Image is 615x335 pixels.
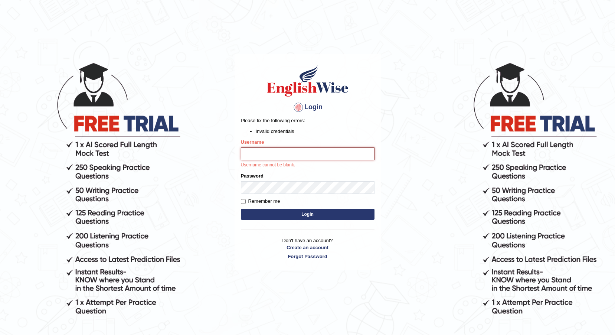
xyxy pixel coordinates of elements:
h4: Login [241,101,374,113]
a: Create an account [241,244,374,251]
img: Logo of English Wise sign in for intelligent practice with AI [265,64,350,98]
p: Please fix the following errors: [241,117,374,124]
input: Remember me [241,199,246,204]
label: Username [241,139,264,146]
button: Login [241,209,374,220]
p: Username cannot be blank. [241,162,374,169]
a: Forgot Password [241,253,374,260]
li: Invalid credentials [256,128,374,135]
label: Password [241,172,264,179]
label: Remember me [241,198,280,205]
p: Don't have an account? [241,237,374,260]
